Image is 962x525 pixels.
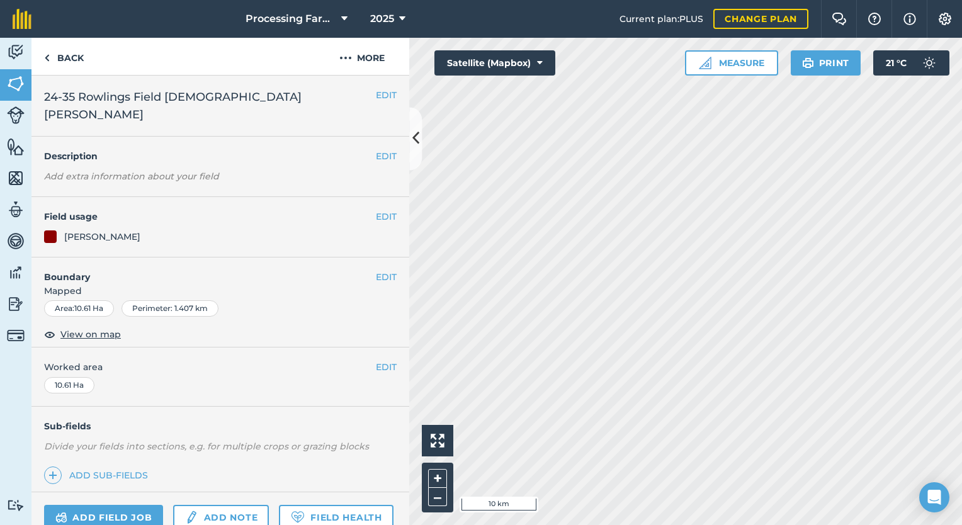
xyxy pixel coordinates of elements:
em: Add extra information about your field [44,171,219,182]
img: Two speech bubbles overlapping with the left bubble in the forefront [832,13,847,25]
img: svg+xml;base64,PHN2ZyB4bWxucz0iaHR0cDovL3d3dy53My5vcmcvMjAwMC9zdmciIHdpZHRoPSI5IiBoZWlnaHQ9IjI0Ii... [44,50,50,65]
img: svg+xml;base64,PHN2ZyB4bWxucz0iaHR0cDovL3d3dy53My5vcmcvMjAwMC9zdmciIHdpZHRoPSI1NiIgaGVpZ2h0PSI2MC... [7,74,25,93]
button: EDIT [376,149,397,163]
img: svg+xml;base64,PHN2ZyB4bWxucz0iaHR0cDovL3d3dy53My5vcmcvMjAwMC9zdmciIHdpZHRoPSIxNyIgaGVpZ2h0PSIxNy... [903,11,916,26]
img: svg+xml;base64,PHN2ZyB4bWxucz0iaHR0cDovL3d3dy53My5vcmcvMjAwMC9zdmciIHdpZHRoPSI1NiIgaGVpZ2h0PSI2MC... [7,137,25,156]
img: svg+xml;base64,PHN2ZyB4bWxucz0iaHR0cDovL3d3dy53My5vcmcvMjAwMC9zdmciIHdpZHRoPSIxOCIgaGVpZ2h0PSIyNC... [44,327,55,342]
span: Current plan : PLUS [620,12,703,26]
div: 10.61 Ha [44,377,94,393]
img: svg+xml;base64,PD94bWwgdmVyc2lvbj0iMS4wIiBlbmNvZGluZz0idXRmLTgiPz4KPCEtLSBHZW5lcmF0b3I6IEFkb2JlIE... [7,295,25,313]
h4: Field usage [44,210,376,223]
h4: Boundary [31,257,376,284]
img: Ruler icon [699,57,711,69]
div: Perimeter : 1.407 km [122,300,218,317]
span: 24-35 Rowlings Field [DEMOGRAPHIC_DATA] [PERSON_NAME] [44,88,376,123]
img: A cog icon [937,13,953,25]
img: svg+xml;base64,PD94bWwgdmVyc2lvbj0iMS4wIiBlbmNvZGluZz0idXRmLTgiPz4KPCEtLSBHZW5lcmF0b3I6IEFkb2JlIE... [7,327,25,344]
h4: Sub-fields [31,419,409,433]
img: A question mark icon [867,13,882,25]
button: EDIT [376,270,397,284]
button: Print [791,50,861,76]
span: View on map [60,327,121,341]
span: 21 ° C [886,50,907,76]
img: svg+xml;base64,PHN2ZyB4bWxucz0iaHR0cDovL3d3dy53My5vcmcvMjAwMC9zdmciIHdpZHRoPSIxNCIgaGVpZ2h0PSIyNC... [48,468,57,483]
button: EDIT [376,360,397,374]
span: Processing Farms [246,11,336,26]
img: svg+xml;base64,PHN2ZyB4bWxucz0iaHR0cDovL3d3dy53My5vcmcvMjAwMC9zdmciIHdpZHRoPSIyMCIgaGVpZ2h0PSIyNC... [339,50,352,65]
button: – [428,488,447,506]
span: Mapped [31,284,409,298]
img: svg+xml;base64,PD94bWwgdmVyc2lvbj0iMS4wIiBlbmNvZGluZz0idXRmLTgiPz4KPCEtLSBHZW5lcmF0b3I6IEFkb2JlIE... [7,232,25,251]
img: fieldmargin Logo [13,9,31,29]
button: View on map [44,327,121,342]
a: Add sub-fields [44,466,153,484]
button: 21 °C [873,50,949,76]
img: svg+xml;base64,PHN2ZyB4bWxucz0iaHR0cDovL3d3dy53My5vcmcvMjAwMC9zdmciIHdpZHRoPSI1NiIgaGVpZ2h0PSI2MC... [7,169,25,188]
button: More [315,38,409,75]
button: Satellite (Mapbox) [434,50,555,76]
img: svg+xml;base64,PHN2ZyB4bWxucz0iaHR0cDovL3d3dy53My5vcmcvMjAwMC9zdmciIHdpZHRoPSIxOSIgaGVpZ2h0PSIyNC... [802,55,814,71]
button: EDIT [376,88,397,102]
div: Open Intercom Messenger [919,482,949,512]
div: [PERSON_NAME] [64,230,140,244]
img: svg+xml;base64,PD94bWwgdmVyc2lvbj0iMS4wIiBlbmNvZGluZz0idXRmLTgiPz4KPCEtLSBHZW5lcmF0b3I6IEFkb2JlIE... [184,510,198,525]
img: svg+xml;base64,PD94bWwgdmVyc2lvbj0iMS4wIiBlbmNvZGluZz0idXRmLTgiPz4KPCEtLSBHZW5lcmF0b3I6IEFkb2JlIE... [7,263,25,282]
button: + [428,469,447,488]
button: Measure [685,50,778,76]
img: svg+xml;base64,PD94bWwgdmVyc2lvbj0iMS4wIiBlbmNvZGluZz0idXRmLTgiPz4KPCEtLSBHZW5lcmF0b3I6IEFkb2JlIE... [55,510,67,525]
img: svg+xml;base64,PD94bWwgdmVyc2lvbj0iMS4wIiBlbmNvZGluZz0idXRmLTgiPz4KPCEtLSBHZW5lcmF0b3I6IEFkb2JlIE... [7,499,25,511]
span: 2025 [370,11,394,26]
a: Change plan [713,9,808,29]
h4: Description [44,149,397,163]
img: svg+xml;base64,PD94bWwgdmVyc2lvbj0iMS4wIiBlbmNvZGluZz0idXRmLTgiPz4KPCEtLSBHZW5lcmF0b3I6IEFkb2JlIE... [7,200,25,219]
span: Worked area [44,360,397,374]
img: Four arrows, one pointing top left, one top right, one bottom right and the last bottom left [431,434,444,448]
div: Area : 10.61 Ha [44,300,114,317]
img: svg+xml;base64,PD94bWwgdmVyc2lvbj0iMS4wIiBlbmNvZGluZz0idXRmLTgiPz4KPCEtLSBHZW5lcmF0b3I6IEFkb2JlIE... [7,106,25,124]
em: Divide your fields into sections, e.g. for multiple crops or grazing blocks [44,441,369,452]
a: Back [31,38,96,75]
img: svg+xml;base64,PD94bWwgdmVyc2lvbj0iMS4wIiBlbmNvZGluZz0idXRmLTgiPz4KPCEtLSBHZW5lcmF0b3I6IEFkb2JlIE... [917,50,942,76]
button: EDIT [376,210,397,223]
img: svg+xml;base64,PD94bWwgdmVyc2lvbj0iMS4wIiBlbmNvZGluZz0idXRmLTgiPz4KPCEtLSBHZW5lcmF0b3I6IEFkb2JlIE... [7,43,25,62]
